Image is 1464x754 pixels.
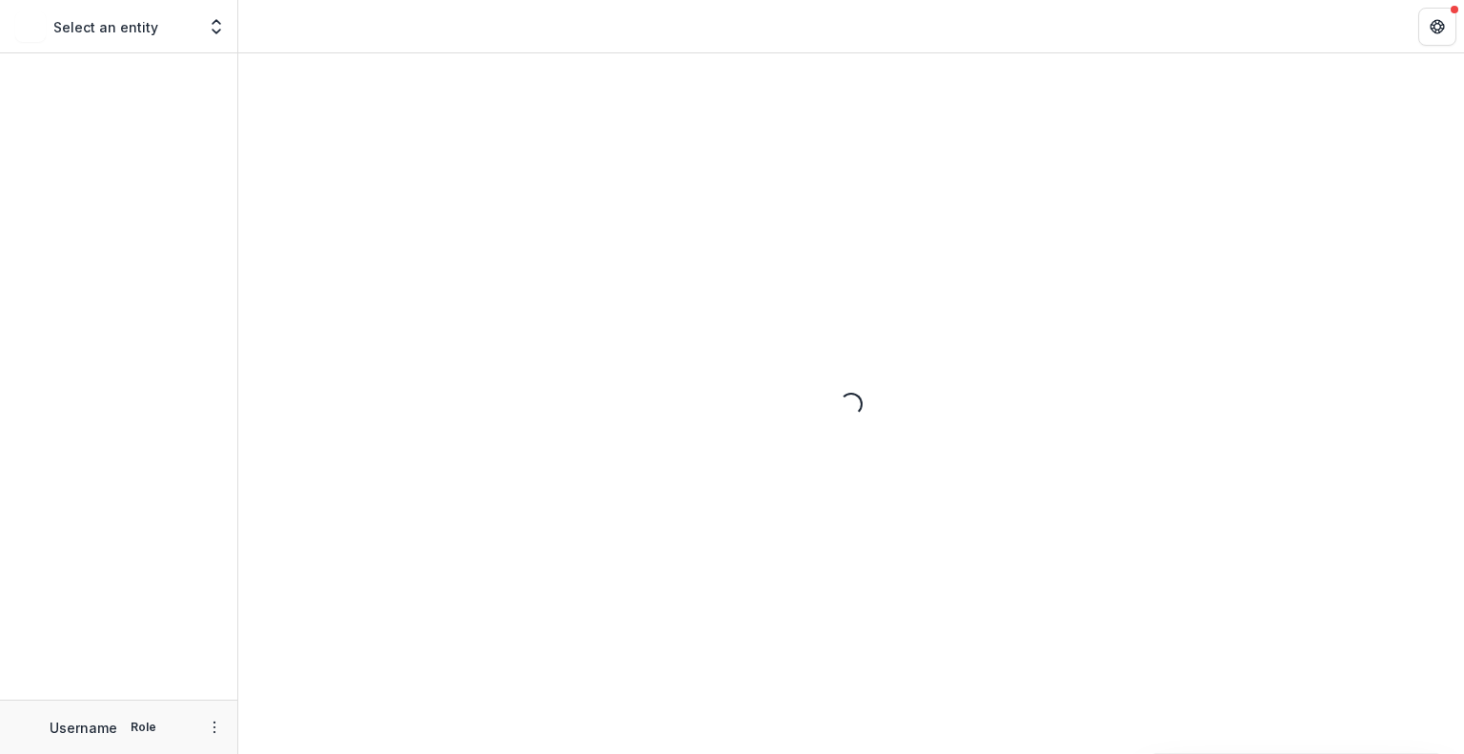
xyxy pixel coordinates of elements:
p: Username [50,718,117,738]
p: Select an entity [53,17,158,37]
button: Get Help [1418,8,1456,46]
button: More [203,716,226,739]
p: Role [125,719,162,736]
button: Open entity switcher [203,8,230,46]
